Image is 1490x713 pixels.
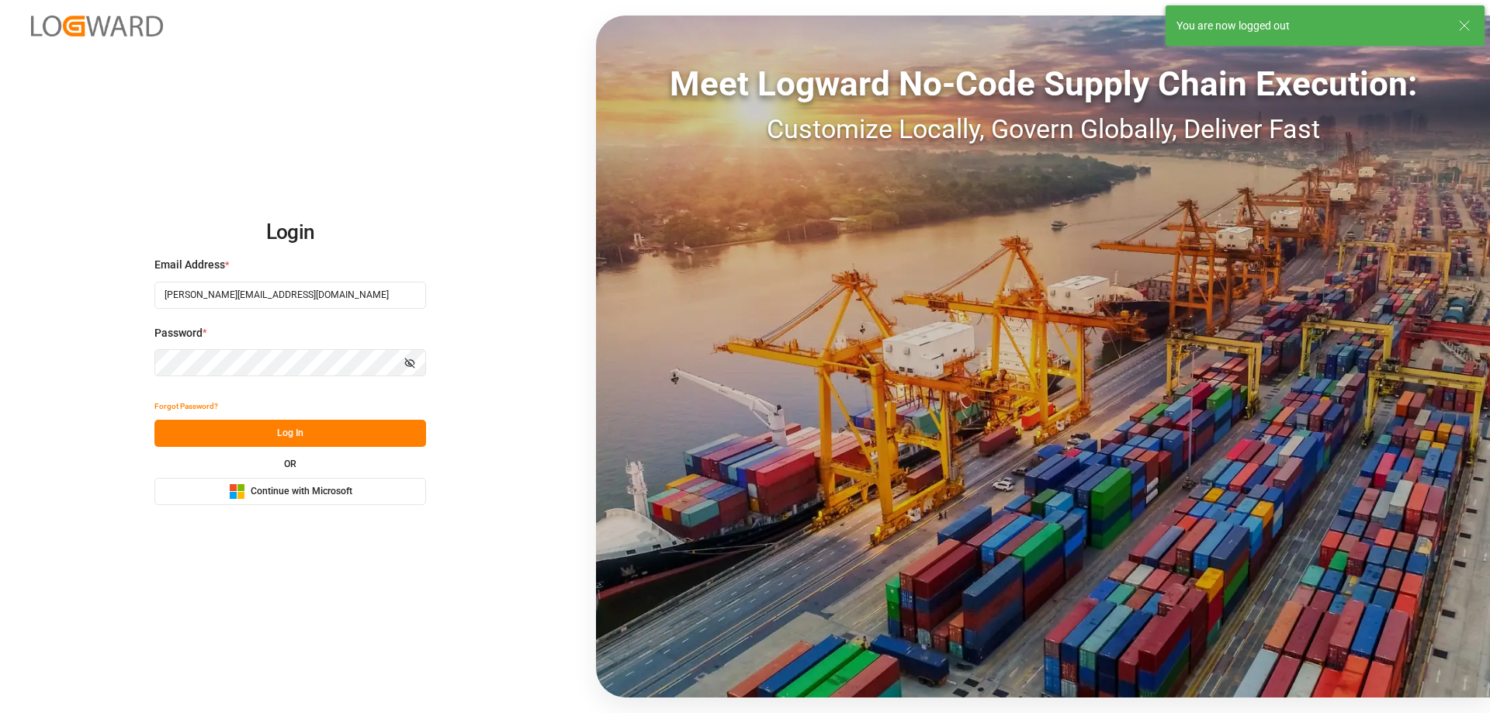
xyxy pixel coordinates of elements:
h2: Login [154,208,426,258]
div: You are now logged out [1176,18,1443,34]
div: Meet Logward No-Code Supply Chain Execution: [596,58,1490,109]
input: Enter your email [154,282,426,309]
button: Forgot Password? [154,393,218,420]
small: OR [284,459,296,469]
button: Log In [154,420,426,447]
img: Logward_new_orange.png [31,16,163,36]
span: Password [154,325,203,341]
span: Email Address [154,257,225,273]
span: Continue with Microsoft [251,485,352,499]
div: Customize Locally, Govern Globally, Deliver Fast [596,109,1490,149]
button: Continue with Microsoft [154,478,426,505]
